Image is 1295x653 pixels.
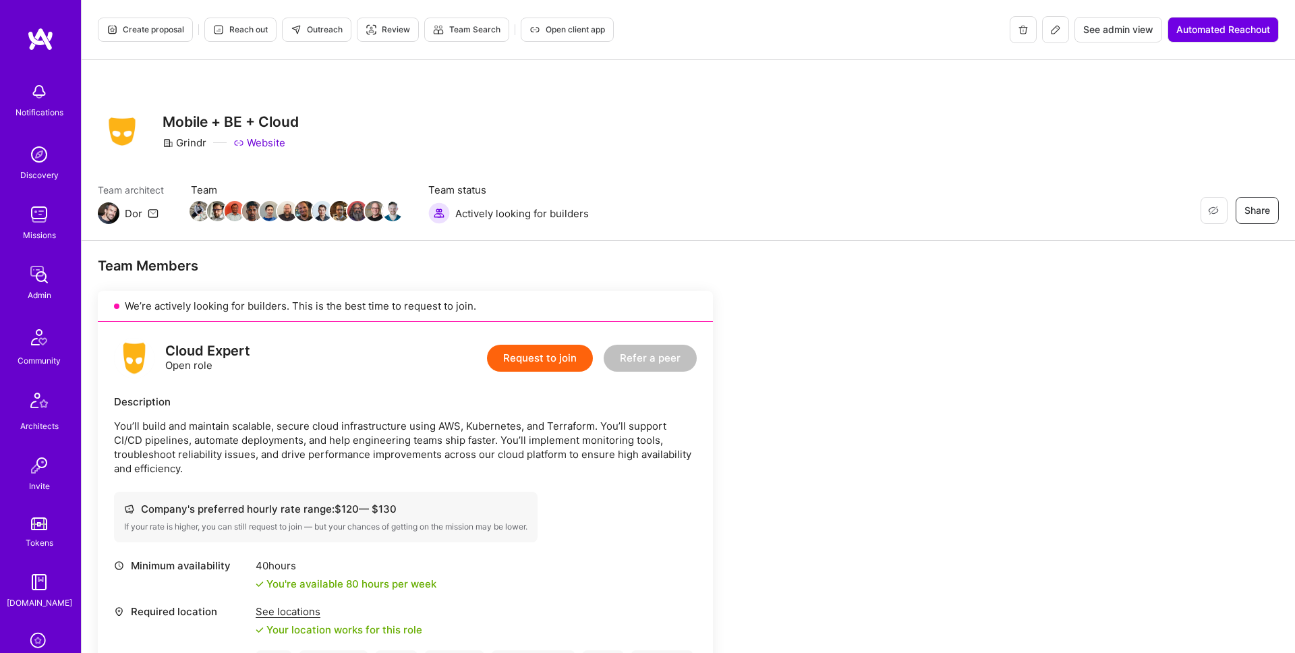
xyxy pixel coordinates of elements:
span: Actively looking for builders [455,206,589,221]
button: Request to join [487,345,593,372]
a: Team Member Avatar [191,200,208,223]
img: Actively looking for builders [428,202,450,224]
img: Team Member Avatar [242,201,262,221]
span: Reach out [213,24,268,36]
img: bell [26,78,53,105]
div: Notifications [16,105,63,119]
i: icon Cash [124,504,134,514]
div: You're available 80 hours per week [256,577,436,591]
i: icon Location [114,606,124,617]
span: Team Search [433,24,500,36]
img: logo [27,27,54,51]
img: Company Logo [98,113,146,150]
button: Team Search [424,18,509,42]
img: discovery [26,141,53,168]
img: Team Member Avatar [207,201,227,221]
a: Team Member Avatar [261,200,279,223]
button: Refer a peer [604,345,697,372]
div: Community [18,353,61,368]
img: Team Member Avatar [277,201,297,221]
a: Website [233,136,285,150]
div: Architects [20,419,59,433]
div: Dor [125,206,142,221]
img: Team Member Avatar [382,201,403,221]
img: teamwork [26,201,53,228]
a: Team Member Avatar [349,200,366,223]
div: Cloud Expert [165,344,250,358]
img: Team Member Avatar [190,201,210,221]
a: Team Member Avatar [243,200,261,223]
i: icon Mail [148,208,159,219]
img: logo [114,338,154,378]
span: Open client app [529,24,605,36]
span: Review [366,24,410,36]
span: Team status [428,183,589,197]
div: Company's preferred hourly rate range: $ 120 — $ 130 [124,502,527,516]
button: Create proposal [98,18,193,42]
button: See admin view [1074,17,1162,42]
i: icon Targeter [366,24,376,35]
a: Team Member Avatar [366,200,384,223]
img: Invite [26,452,53,479]
button: Share [1236,197,1279,224]
img: guide book [26,569,53,596]
div: If your rate is higher, you can still request to join — but your chances of getting on the missio... [124,521,527,532]
i: icon EyeClosed [1208,205,1219,216]
div: See locations [256,604,422,619]
img: Community [23,321,55,353]
div: Minimum availability [114,559,249,573]
img: Team Member Avatar [347,201,368,221]
span: Share [1244,204,1270,217]
button: Open client app [521,18,614,42]
a: Team Member Avatar [331,200,349,223]
img: Team Member Avatar [312,201,333,221]
a: Team Member Avatar [314,200,331,223]
div: Discovery [20,168,59,182]
img: Architects [23,387,55,419]
img: admin teamwork [26,261,53,288]
img: Team Member Avatar [365,201,385,221]
img: Team Architect [98,202,119,224]
span: Outreach [291,24,343,36]
h3: Mobile + BE + Cloud [163,113,299,130]
button: Outreach [282,18,351,42]
span: See admin view [1083,23,1153,36]
div: [DOMAIN_NAME] [7,596,72,610]
i: icon Check [256,580,264,588]
button: Reach out [204,18,277,42]
div: Description [114,395,697,409]
a: Team Member Avatar [279,200,296,223]
img: Team Member Avatar [295,201,315,221]
i: icon Proposal [107,24,117,35]
div: Tokens [26,536,53,550]
span: Automated Reachout [1176,23,1270,36]
img: Team Member Avatar [225,201,245,221]
img: Team Member Avatar [330,201,350,221]
a: Team Member Avatar [296,200,314,223]
span: Team architect [98,183,164,197]
a: Team Member Avatar [384,200,401,223]
i: icon CompanyGray [163,138,173,148]
a: Team Member Avatar [208,200,226,223]
div: Your location works for this role [256,623,422,637]
div: Invite [29,479,50,493]
span: Create proposal [107,24,184,36]
div: 40 hours [256,559,436,573]
div: Required location [114,604,249,619]
button: Automated Reachout [1168,17,1279,42]
div: Grindr [163,136,206,150]
span: Team [191,183,401,197]
i: icon Clock [114,561,124,571]
div: Open role [165,344,250,372]
a: Team Member Avatar [226,200,243,223]
button: Review [357,18,419,42]
img: tokens [31,517,47,530]
div: Admin [28,288,51,302]
div: Missions [23,228,56,242]
div: Team Members [98,257,713,275]
p: You’ll build and maintain scalable, secure cloud infrastructure using AWS, Kubernetes, and Terraf... [114,419,697,476]
div: We’re actively looking for builders. This is the best time to request to join. [98,291,713,322]
i: icon Check [256,626,264,634]
img: Team Member Avatar [260,201,280,221]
